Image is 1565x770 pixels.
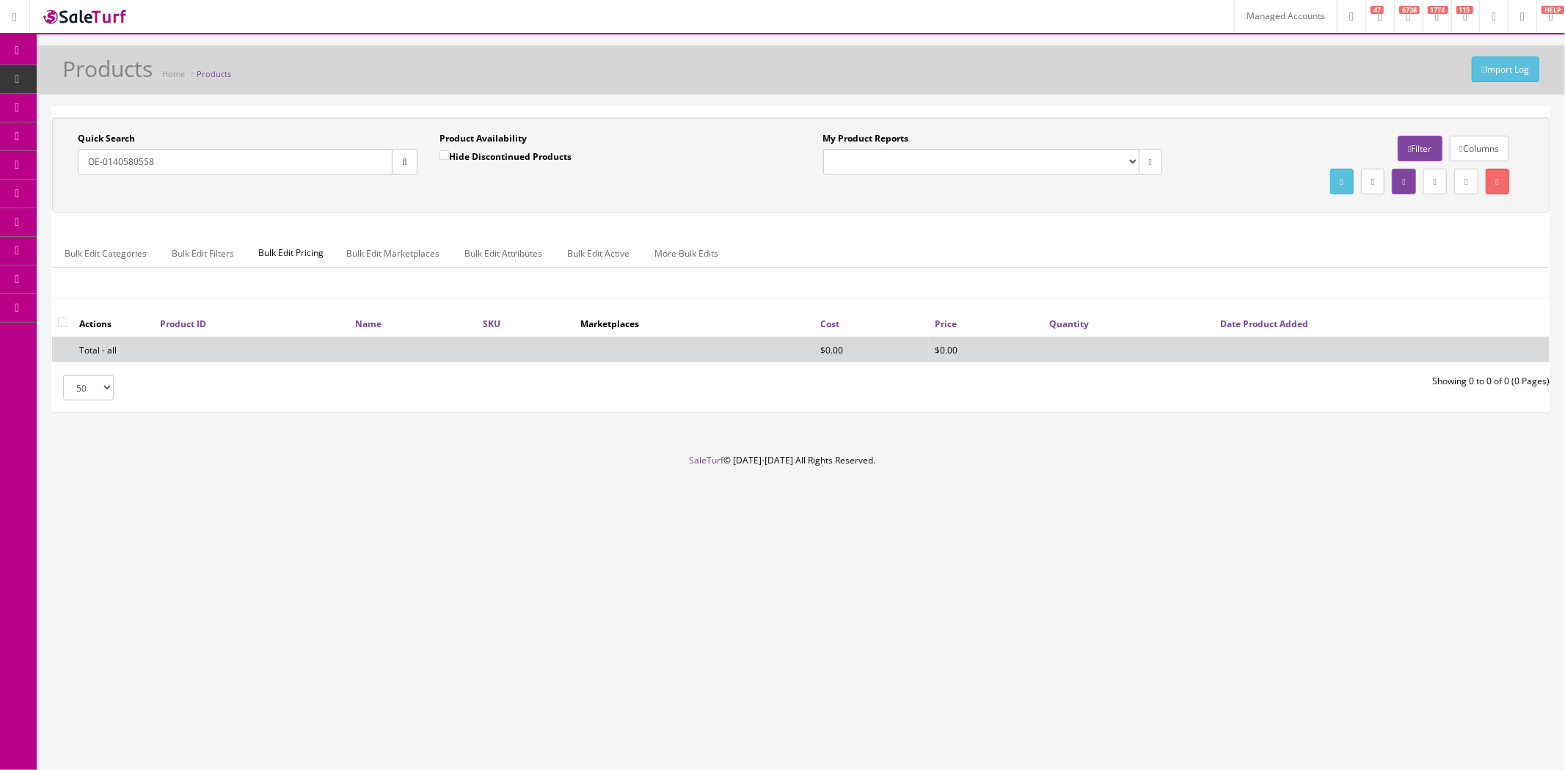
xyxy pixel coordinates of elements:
[439,150,449,160] input: Hide Discontinued Products
[1220,318,1308,330] a: Date Product Added
[929,337,1043,362] td: $0.00
[823,132,909,145] label: My Product Reports
[1399,6,1420,14] span: 6738
[1371,6,1384,14] span: 47
[160,318,206,330] a: Product ID
[41,7,129,26] img: SaleTurf
[73,310,154,337] th: Actions
[1428,6,1448,14] span: 1774
[574,310,814,337] th: Marketplaces
[1456,6,1473,14] span: 115
[62,56,153,81] h1: Products
[814,337,929,362] td: $0.00
[643,239,730,268] a: More Bulk Edits
[355,318,382,330] a: Name
[1472,56,1539,82] a: Import Log
[820,318,839,330] a: Cost
[935,318,957,330] a: Price
[160,239,246,268] a: Bulk Edit Filters
[162,68,185,79] a: Home
[483,318,500,330] a: SKU
[78,132,135,145] label: Quick Search
[53,239,158,268] a: Bulk Edit Categories
[1398,136,1442,161] a: Filter
[335,239,451,268] a: Bulk Edit Marketplaces
[439,149,572,164] label: Hide Discontinued Products
[690,454,724,466] a: SaleTurf
[801,375,1561,388] div: Showing 0 to 0 of 0 (0 Pages)
[78,149,393,175] input: Search
[1049,318,1089,330] a: Quantity
[439,132,527,145] label: Product Availability
[197,68,231,79] a: Products
[1450,136,1509,161] a: Columns
[1542,6,1564,14] span: HELP
[73,337,154,362] td: Total - all
[555,239,641,268] a: Bulk Edit Active
[247,239,335,267] span: Bulk Edit Pricing
[453,239,554,268] a: Bulk Edit Attributes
